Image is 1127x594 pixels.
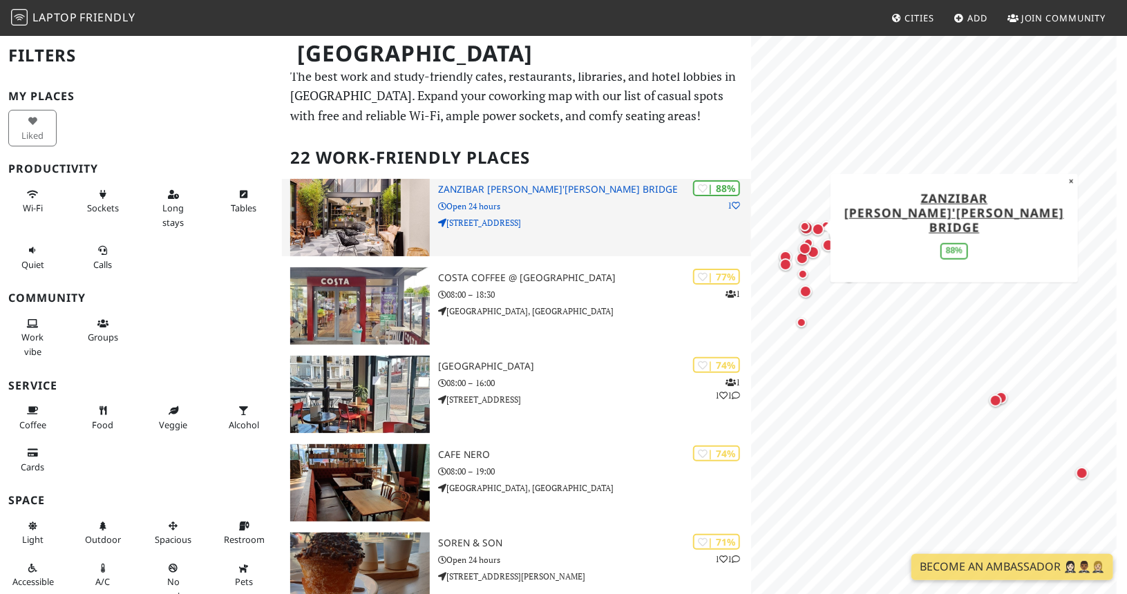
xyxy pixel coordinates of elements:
[940,243,968,259] div: 88%
[162,202,184,228] span: Long stays
[715,553,740,566] p: 1 1
[8,312,57,363] button: Work vibe
[19,419,46,431] span: Coffee
[693,180,740,196] div: | 88%
[728,199,740,212] p: 1
[8,379,274,392] h3: Service
[87,202,119,214] span: Power sockets
[791,213,819,240] div: Map marker
[788,309,815,336] div: Map marker
[8,183,57,220] button: Wi-Fi
[224,533,265,546] span: Restroom
[438,465,751,478] p: 08:00 – 19:00
[968,12,988,24] span: Add
[79,557,127,593] button: A/C
[438,272,751,284] h3: Costa Coffee @ [GEOGRAPHIC_DATA]
[149,183,198,233] button: Long stays
[220,399,268,436] button: Alcohol
[290,267,430,345] img: Costa Coffee @ Park Pointe
[94,258,113,271] span: Video/audio calls
[438,393,751,406] p: [STREET_ADDRESS]
[772,243,799,271] div: Map marker
[32,10,77,25] span: Laptop
[282,267,752,345] a: Costa Coffee @ Park Pointe | 77% 1 Costa Coffee @ [GEOGRAPHIC_DATA] 08:00 – 18:30 [GEOGRAPHIC_DAT...
[290,179,430,256] img: Zanzibar Locke, Ha'penny Bridge
[438,200,751,213] p: Open 24 hours
[835,263,863,291] div: Map marker
[8,399,57,436] button: Coffee
[1021,12,1106,24] span: Join Community
[290,137,744,179] h2: 22 Work-Friendly Places
[8,162,274,175] h3: Productivity
[804,215,832,243] div: Map marker
[438,361,751,372] h3: [GEOGRAPHIC_DATA]
[438,305,751,318] p: [GEOGRAPHIC_DATA], [GEOGRAPHIC_DATA]
[21,331,44,357] span: People working
[229,419,259,431] span: Alcohol
[79,399,127,436] button: Food
[21,461,44,473] span: Credit cards
[792,278,820,305] div: Map marker
[11,9,28,26] img: LaptopFriendly
[12,575,54,588] span: Accessible
[8,239,57,276] button: Quiet
[79,10,135,25] span: Friendly
[220,557,268,593] button: Pets
[693,269,740,285] div: | 77%
[79,239,127,276] button: Calls
[231,202,256,214] span: Work-friendly tables
[905,12,934,24] span: Cities
[693,357,740,373] div: | 74%
[844,189,1064,235] a: Zanzibar [PERSON_NAME]'[PERSON_NAME] Bridge
[220,183,268,220] button: Tables
[438,570,751,583] p: [STREET_ADDRESS][PERSON_NAME]
[21,258,44,271] span: Quiet
[726,287,740,300] p: 1
[438,376,751,390] p: 08:00 – 16:00
[23,202,43,214] span: Stable Wi-Fi
[79,312,127,349] button: Groups
[438,184,751,195] h3: Zanzibar [PERSON_NAME]'[PERSON_NAME] Bridge
[438,537,751,549] h3: Soren & Son
[813,212,840,240] div: Map marker
[987,384,1015,412] div: Map marker
[286,35,749,73] h1: [GEOGRAPHIC_DATA]
[149,399,198,436] button: Veggie
[438,481,751,495] p: [GEOGRAPHIC_DATA], [GEOGRAPHIC_DATA]
[715,376,740,402] p: 1 1 1
[8,515,57,551] button: Light
[93,419,114,431] span: Food
[159,419,187,431] span: Veggie
[220,515,268,551] button: Restroom
[8,35,274,77] h2: Filters
[282,356,752,433] a: Grove Road Cafe | 74% 111 [GEOGRAPHIC_DATA] 08:00 – 16:00 [STREET_ADDRESS]
[11,6,135,30] a: LaptopFriendly LaptopFriendly
[8,291,274,305] h3: Community
[8,90,274,103] h3: My Places
[438,449,751,461] h3: Cafe Nero
[290,66,744,126] p: The best work and study-friendly cafes, restaurants, libraries, and hotel lobbies in [GEOGRAPHIC_...
[79,183,127,220] button: Sockets
[886,6,940,30] a: Cities
[815,231,842,259] div: Map marker
[8,494,274,507] h3: Space
[795,229,822,257] div: Map marker
[8,557,57,593] button: Accessible
[693,445,740,461] div: | 74%
[290,356,430,433] img: Grove Road Cafe
[8,441,57,478] button: Cards
[149,515,198,551] button: Spacious
[155,533,191,546] span: Spacious
[438,216,751,229] p: [STREET_ADDRESS]
[79,515,127,551] button: Outdoor
[693,534,740,550] div: | 71%
[235,575,253,588] span: Pet friendly
[1002,6,1112,30] a: Join Community
[290,444,430,521] img: Cafe Nero
[282,179,752,256] a: Zanzibar Locke, Ha'penny Bridge | 88% 1 Zanzibar [PERSON_NAME]'[PERSON_NAME] Bridge Open 24 hours...
[982,387,1010,414] div: Map marker
[791,235,819,262] div: Map marker
[949,6,994,30] a: Add
[1065,173,1078,189] button: Close popup
[85,533,121,546] span: Outdoor area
